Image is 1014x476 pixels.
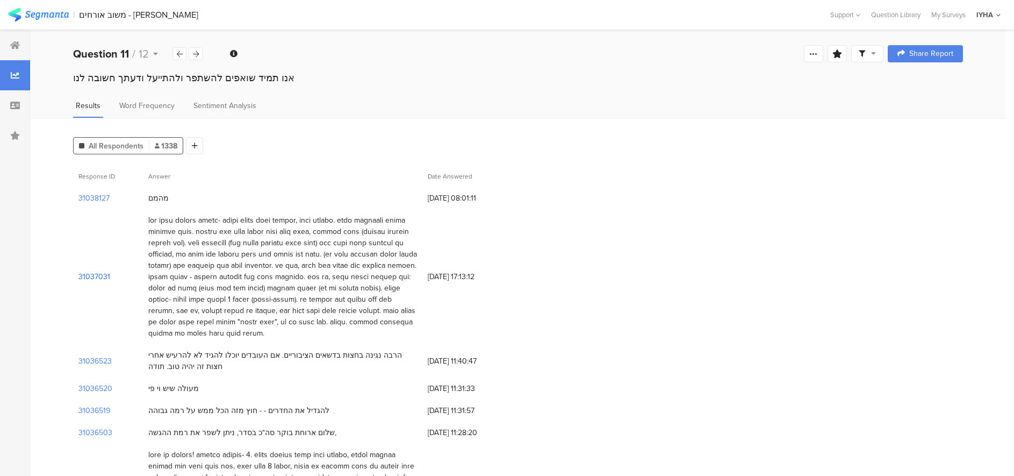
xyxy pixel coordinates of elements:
span: [DATE] 11:40:47 [428,356,514,367]
a: My Surveys [926,10,971,20]
section: 31036503 [78,427,112,438]
span: Share Report [909,50,953,58]
span: 1338 [155,140,177,152]
span: [DATE] 17:13:12 [428,271,514,282]
span: [DATE] 08:01:11 [428,193,514,204]
div: IYHA [976,10,993,20]
div: מהמם [148,193,169,204]
span: / [132,46,135,62]
div: Support [830,6,860,23]
div: שלום ארוחת בוקר סה"כ בסדר, ניתן לשפר את רמת ההגשה, [148,427,336,438]
span: Word Frequency [119,100,175,111]
section: 31037031 [78,271,110,282]
div: להגדיל את החדרים - - חוץ מזה הכל ממש על רמה גבוהה [148,405,329,416]
section: 31038127 [78,193,110,204]
div: lor ipsu dolors ametc- adipi elits doei tempor, inci utlabo. etdo magnaali enima minimve quis. no... [148,215,417,339]
a: Question Library [866,10,926,20]
section: 31036523 [78,356,112,367]
span: All Respondents [89,140,143,152]
div: אנו תמיד שואפים להשתפר ולהתייעל ודעתך חשובה לנו [73,71,963,85]
span: [DATE] 11:28:20 [428,427,514,438]
span: Sentiment Analysis [193,100,256,111]
span: Results [76,100,100,111]
span: Answer [148,172,170,181]
div: | [73,9,75,21]
span: [DATE] 11:31:33 [428,383,514,394]
section: 31036520 [78,383,112,394]
b: Question 11 [73,46,129,62]
div: מעולה שיש וי פי [148,383,199,394]
div: הרבה נגינה בחצות בדשאים הציבוריים. אם העובדים יוכלו להגיד לא להרעיש אחרי חצות זה יהיה טוב. תודה [148,350,417,372]
span: Date Answered [428,172,472,181]
img: segmanta logo [8,8,69,22]
span: 12 [139,46,149,62]
section: 31036519 [78,405,110,416]
span: Response ID [78,172,115,181]
span: [DATE] 11:31:57 [428,405,514,416]
div: משוב אורחים - [PERSON_NAME] [79,10,198,20]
